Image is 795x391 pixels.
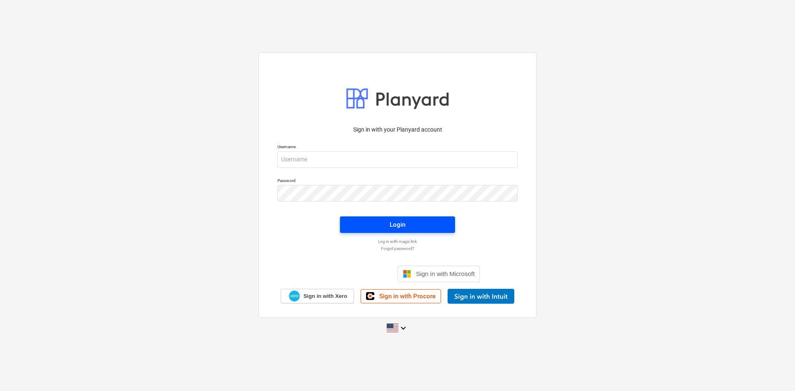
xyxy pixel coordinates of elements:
[304,293,347,300] span: Sign in with Xero
[398,323,408,333] i: keyboard_arrow_down
[277,144,518,151] p: Username
[361,289,441,303] a: Sign in with Procore
[273,239,522,244] a: Log in with magic link
[277,178,518,185] p: Password
[277,151,518,168] input: Username
[311,265,395,283] iframe: Sign in with Google Button
[273,246,522,251] a: Forgot password?
[340,216,455,233] button: Login
[403,270,411,278] img: Microsoft logo
[416,270,475,277] span: Sign in with Microsoft
[277,125,518,134] p: Sign in with your Planyard account
[379,293,436,300] span: Sign in with Procore
[281,289,354,303] a: Sign in with Xero
[390,219,405,230] div: Login
[289,290,300,302] img: Xero logo
[754,351,795,391] iframe: Chat Widget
